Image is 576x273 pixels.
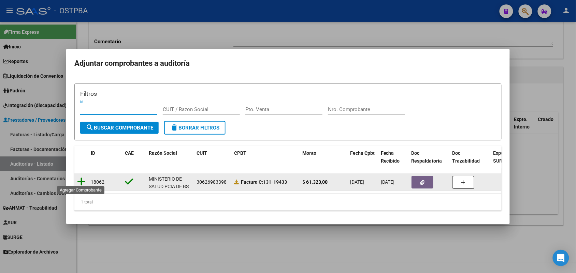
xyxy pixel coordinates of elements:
[80,89,496,98] h3: Filtros
[170,125,219,131] span: Borrar Filtros
[149,150,177,156] span: Razón Social
[197,150,207,156] span: CUIT
[194,146,231,168] datatable-header-cell: CUIT
[86,123,94,132] mat-icon: search
[302,150,316,156] span: Monto
[164,121,226,135] button: Borrar Filtros
[86,125,153,131] span: Buscar Comprobante
[450,146,491,168] datatable-header-cell: Doc Trazabilidad
[350,150,375,156] span: Fecha Cpbt
[241,179,287,185] strong: 131-19433
[91,150,95,156] span: ID
[378,146,409,168] datatable-header-cell: Fecha Recibido
[197,179,227,185] span: 30626983398
[146,146,194,168] datatable-header-cell: Razón Social
[122,146,146,168] datatable-header-cell: CAE
[170,123,178,132] mat-icon: delete
[300,146,347,168] datatable-header-cell: Monto
[350,179,364,185] span: [DATE]
[302,179,328,185] strong: $ 61.323,00
[493,150,524,164] span: Expediente SUR Asociado
[452,150,480,164] span: Doc Trazabilidad
[241,179,263,185] span: Factura C:
[234,150,246,156] span: CPBT
[491,146,528,168] datatable-header-cell: Expediente SUR Asociado
[412,150,442,164] span: Doc Respaldatoria
[553,250,569,266] div: Open Intercom Messenger
[74,194,502,211] div: 1 total
[231,146,300,168] datatable-header-cell: CPBT
[80,122,159,134] button: Buscar Comprobante
[409,146,450,168] datatable-header-cell: Doc Respaldatoria
[381,150,400,164] span: Fecha Recibido
[125,150,134,156] span: CAE
[88,146,122,168] datatable-header-cell: ID
[381,179,395,185] span: [DATE]
[149,175,191,198] div: MINISTERIO DE SALUD PCIA DE BS AS
[74,57,502,70] h2: Adjuntar comprobantes a auditoría
[91,179,104,185] span: 18062
[347,146,378,168] datatable-header-cell: Fecha Cpbt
